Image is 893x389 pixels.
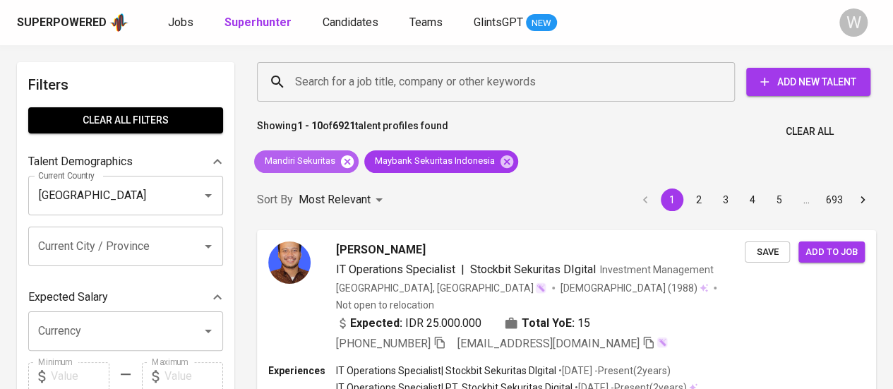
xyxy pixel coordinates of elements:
[257,119,448,145] p: Showing of talent profiles found
[768,188,791,211] button: Go to page 5
[409,16,443,29] span: Teams
[198,237,218,256] button: Open
[40,112,212,129] span: Clear All filters
[364,150,518,173] div: Maybank Sekuritas Indonesia
[323,16,378,29] span: Candidates
[805,244,858,261] span: Add to job
[168,16,193,29] span: Jobs
[561,281,668,295] span: [DEMOGRAPHIC_DATA]
[741,188,764,211] button: Go to page 4
[28,73,223,96] h6: Filters
[336,298,434,312] p: Not open to relocation
[561,281,708,295] div: (1988)
[786,123,834,140] span: Clear All
[757,73,859,91] span: Add New Talent
[198,186,218,205] button: Open
[457,337,640,350] span: [EMAIL_ADDRESS][DOMAIN_NAME]
[577,315,590,332] span: 15
[839,8,868,37] div: W
[661,188,683,211] button: page 1
[746,68,870,96] button: Add New Talent
[336,315,481,332] div: IDR 25.000.000
[332,120,355,131] b: 6921
[350,315,402,332] b: Expected:
[632,188,876,211] nav: pagination navigation
[323,14,381,32] a: Candidates
[254,150,359,173] div: Mandiri Sekuritas
[28,283,223,311] div: Expected Salary
[851,188,874,211] button: Go to next page
[28,148,223,176] div: Talent Demographics
[299,187,388,213] div: Most Relevant
[470,263,596,276] span: Stockbit Sekuritas DIgital
[198,321,218,341] button: Open
[268,241,311,284] img: 2e2d8df8f0e0de55f6283364e5dad34c.jpg
[257,191,293,208] p: Sort By
[17,15,107,31] div: Superpowered
[254,155,344,168] span: Mandiri Sekuritas
[17,12,128,33] a: Superpoweredapp logo
[168,14,196,32] a: Jobs
[336,263,455,276] span: IT Operations Specialist
[336,241,426,258] span: [PERSON_NAME]
[474,14,557,32] a: GlintsGPT NEW
[28,153,133,170] p: Talent Demographics
[109,12,128,33] img: app logo
[268,364,336,378] p: Experiences
[822,188,847,211] button: Go to page 693
[336,364,556,378] p: IT Operations Specialist | Stockbit Sekuritas DIgital
[752,244,783,261] span: Save
[409,14,445,32] a: Teams
[556,364,671,378] p: • [DATE] - Present ( 2 years )
[299,191,371,208] p: Most Relevant
[28,107,223,133] button: Clear All filters
[364,155,503,168] span: Maybank Sekuritas Indonesia
[798,241,865,263] button: Add to job
[522,315,575,332] b: Total YoE:
[795,193,817,207] div: …
[461,261,465,278] span: |
[224,14,294,32] a: Superhunter
[600,264,714,275] span: Investment Management
[657,337,668,348] img: magic_wand.svg
[297,120,323,131] b: 1 - 10
[688,188,710,211] button: Go to page 2
[336,281,546,295] div: [GEOGRAPHIC_DATA], [GEOGRAPHIC_DATA]
[535,282,546,294] img: magic_wand.svg
[780,119,839,145] button: Clear All
[224,16,292,29] b: Superhunter
[474,16,523,29] span: GlintsGPT
[336,337,431,350] span: [PHONE_NUMBER]
[28,289,108,306] p: Expected Salary
[745,241,790,263] button: Save
[526,16,557,30] span: NEW
[714,188,737,211] button: Go to page 3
